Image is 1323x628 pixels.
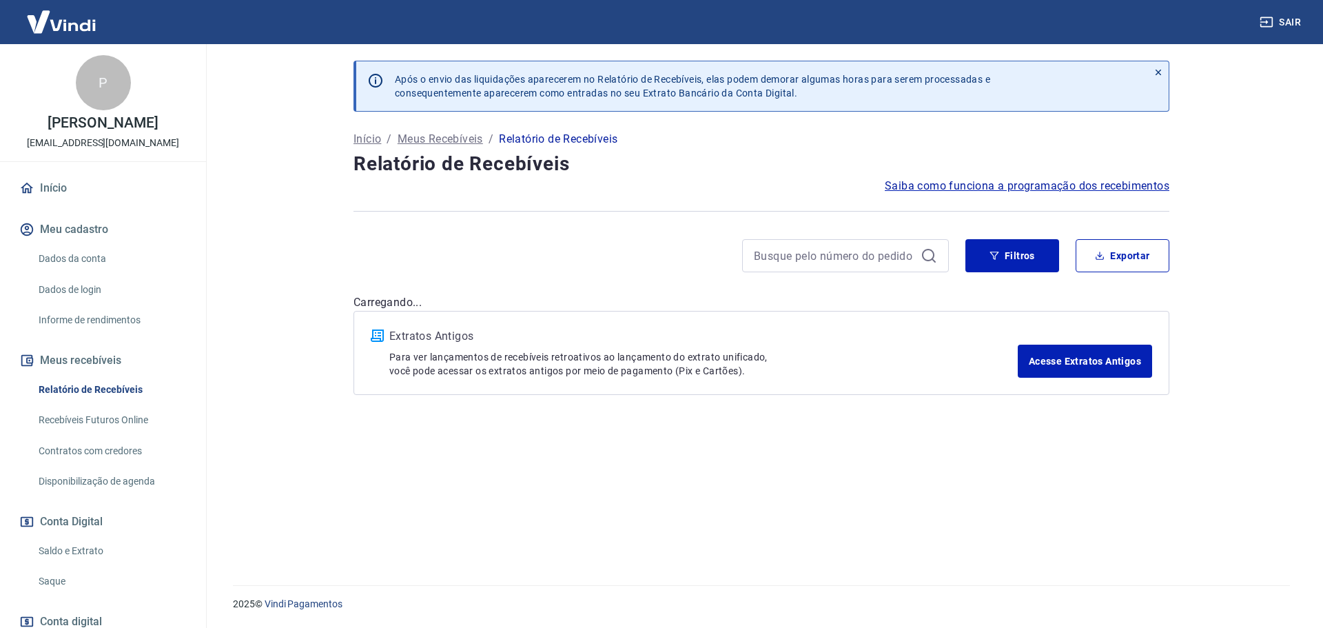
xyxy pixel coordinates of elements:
[499,131,617,148] p: Relatório de Recebíveis
[395,72,990,100] p: Após o envio das liquidações aparecerem no Relatório de Recebíveis, elas podem demorar algumas ho...
[17,214,189,245] button: Meu cadastro
[33,306,189,334] a: Informe de rendimentos
[353,131,381,148] a: Início
[17,507,189,537] button: Conta Digital
[353,150,1169,178] h4: Relatório de Recebíveis
[489,131,493,148] p: /
[387,131,391,148] p: /
[754,245,915,266] input: Busque pelo número do pedido
[1076,239,1169,272] button: Exportar
[233,597,1290,611] p: 2025 ©
[48,116,158,130] p: [PERSON_NAME]
[965,239,1059,272] button: Filtros
[17,345,189,376] button: Meus recebíveis
[33,437,189,465] a: Contratos com credores
[17,1,106,43] img: Vindi
[76,55,131,110] div: P
[33,567,189,596] a: Saque
[33,406,189,434] a: Recebíveis Futuros Online
[398,131,483,148] a: Meus Recebíveis
[1018,345,1152,378] a: Acesse Extratos Antigos
[33,537,189,565] a: Saldo e Extrato
[27,136,179,150] p: [EMAIL_ADDRESS][DOMAIN_NAME]
[389,328,1018,345] p: Extratos Antigos
[33,276,189,304] a: Dados de login
[353,294,1169,311] p: Carregando...
[885,178,1169,194] a: Saiba como funciona a programação dos recebimentos
[33,245,189,273] a: Dados da conta
[389,350,1018,378] p: Para ver lançamentos de recebíveis retroativos ao lançamento do extrato unificado, você pode aces...
[265,598,342,609] a: Vindi Pagamentos
[33,467,189,496] a: Disponibilização de agenda
[33,376,189,404] a: Relatório de Recebíveis
[17,173,189,203] a: Início
[1257,10,1306,35] button: Sair
[371,330,384,342] img: ícone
